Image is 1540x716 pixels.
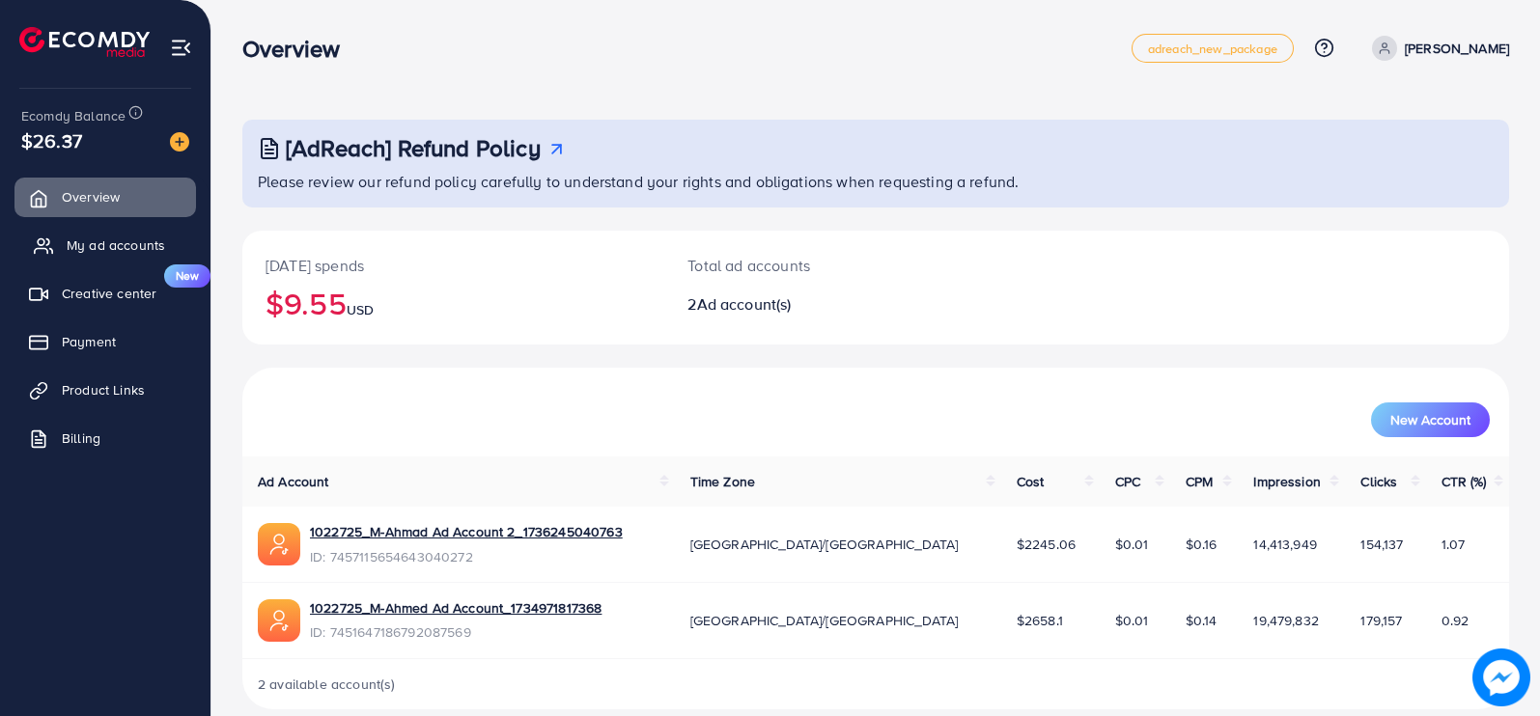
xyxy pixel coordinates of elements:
[1017,611,1063,630] span: $2658.1
[14,178,196,216] a: Overview
[286,134,541,162] h3: [AdReach] Refund Policy
[690,611,959,630] span: [GEOGRAPHIC_DATA]/[GEOGRAPHIC_DATA]
[1253,611,1319,630] span: 19,479,832
[67,235,165,255] span: My ad accounts
[690,472,755,491] span: Time Zone
[1253,472,1321,491] span: Impression
[170,132,189,151] img: image
[697,293,792,315] span: Ad account(s)
[310,598,602,618] a: 1022725_M-Ahmed Ad Account_1734971817368
[258,675,396,694] span: 2 available account(s)
[1360,472,1397,491] span: Clicks
[1371,402,1490,437] button: New Account
[1472,648,1530,706] img: image
[266,285,641,321] h2: $9.55
[1148,42,1277,55] span: adreach_new_package
[1442,535,1466,554] span: 1.07
[310,622,602,642] span: ID: 7451647186792087569
[1360,611,1402,630] span: 179,157
[1186,535,1218,554] span: $0.16
[21,126,82,154] span: $26.37
[242,35,355,63] h3: Overview
[14,419,196,457] a: Billing
[310,522,623,541] a: 1022725_M-Ahmad Ad Account 2_1736245040763
[164,264,210,288] span: New
[1186,472,1213,491] span: CPM
[1115,472,1140,491] span: CPC
[62,187,120,207] span: Overview
[62,284,156,303] span: Creative center
[258,523,300,565] img: ic-ads-acc.e4c84228.svg
[258,170,1498,193] p: Please review our refund policy carefully to understand your rights and obligations when requesti...
[258,472,329,491] span: Ad Account
[690,535,959,554] span: [GEOGRAPHIC_DATA]/[GEOGRAPHIC_DATA]
[1115,611,1149,630] span: $0.01
[1360,535,1403,554] span: 154,137
[1132,34,1294,63] a: adreach_new_package
[62,332,116,351] span: Payment
[14,322,196,361] a: Payment
[170,37,192,59] img: menu
[310,547,623,566] span: ID: 7457115654643040272
[266,254,641,277] p: [DATE] spends
[14,371,196,409] a: Product Links
[1186,611,1218,630] span: $0.14
[62,428,100,448] span: Billing
[1442,472,1487,491] span: CTR (%)
[687,254,958,277] p: Total ad accounts
[1405,37,1509,60] p: [PERSON_NAME]
[21,106,126,125] span: Ecomdy Balance
[62,380,145,399] span: Product Links
[1364,36,1509,61] a: [PERSON_NAME]
[1017,535,1076,554] span: $2245.06
[1017,472,1045,491] span: Cost
[1390,413,1470,427] span: New Account
[1253,535,1317,554] span: 14,413,949
[347,300,374,319] span: USD
[258,599,300,642] img: ic-ads-acc.e4c84228.svg
[14,226,196,264] a: My ad accounts
[1442,611,1470,630] span: 0.92
[1115,535,1149,554] span: $0.01
[687,295,958,314] h2: 2
[14,274,196,313] a: Creative centerNew
[19,27,150,57] img: logo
